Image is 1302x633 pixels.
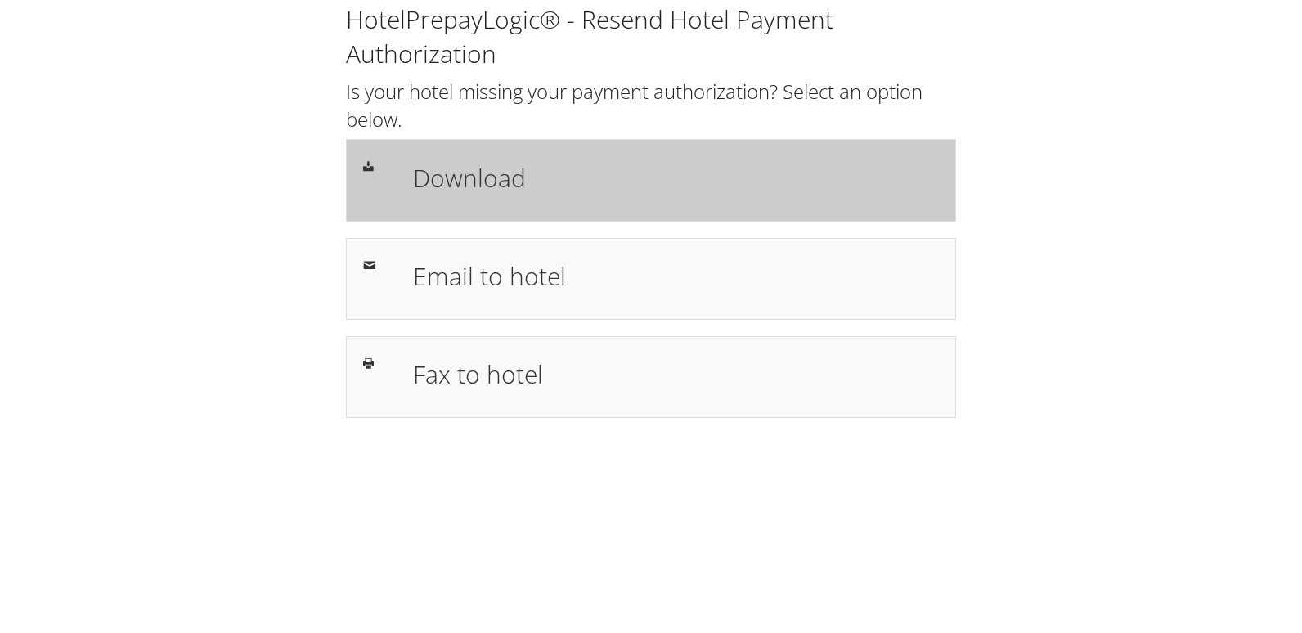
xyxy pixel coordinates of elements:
[346,78,956,132] h2: Is your hotel missing your payment authorization? Select an option below.
[413,356,939,393] h1: Fax to hotel
[346,238,956,320] a: Email to hotel
[346,2,956,71] h1: HotelPrepayLogic® - Resend Hotel Payment Authorization
[413,258,939,294] h1: Email to hotel
[346,139,956,221] a: Download
[346,336,956,418] a: Fax to hotel
[413,159,939,196] h1: Download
